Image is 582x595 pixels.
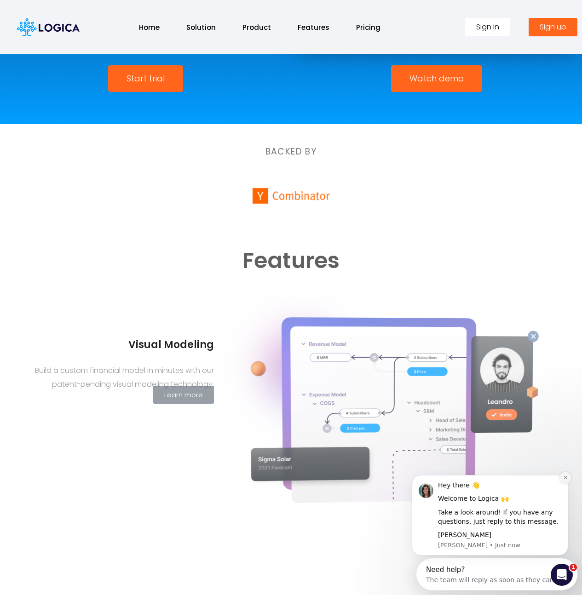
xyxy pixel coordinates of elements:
p: Message from Carissa, sent Just now [40,80,163,88]
button: Dismiss notification [161,11,173,23]
iframe: Intercom live chat discovery launcher [416,558,577,590]
div: [PERSON_NAME] [40,69,163,79]
a: Solution [177,17,225,37]
span: Learn more [164,391,203,398]
h6: BACKED BY [43,147,540,156]
a: Logica [17,21,80,32]
div: message notification from Carissa, Just now. Hey there 👋 Welcome to Logica 🙌 Take a look around! ... [14,14,170,94]
iframe: Intercom notifications message [398,461,582,570]
a: Learn more [153,386,214,404]
span: Start trial [127,74,165,83]
div: Need help? [10,8,138,15]
a: Start trial [108,65,183,92]
div: Welcome to Logica 🙌 [40,33,163,42]
span: Build a custom financial model in minutes with our patent-pending visual modeling technology. [35,365,214,389]
img: Logica [17,18,80,36]
span: Sign in [476,23,499,31]
iframe: Intercom live chat [551,564,573,586]
h5: Visual Modeling [34,340,214,350]
a: Home [130,17,169,37]
img: Profile image for Carissa [21,22,35,37]
a: Sign in [465,18,510,36]
a: Product [233,17,280,37]
div: Take a look around! If you have any questions, just reply to this message. [40,47,163,65]
div: Hey there 👋 [40,20,163,29]
a: Features [288,17,339,37]
a: Pricing [347,17,390,37]
span: Sign up [540,23,566,31]
span: Watch demo [409,74,464,83]
span: 1 [570,564,577,571]
div: The team will reply as soon as they can [10,15,138,25]
div: Message content [40,20,163,79]
div: Open Intercom Messenger [4,4,165,29]
a: Watch demo [391,65,482,92]
a: Sign up [529,18,577,36]
h2: Features [34,250,549,272]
